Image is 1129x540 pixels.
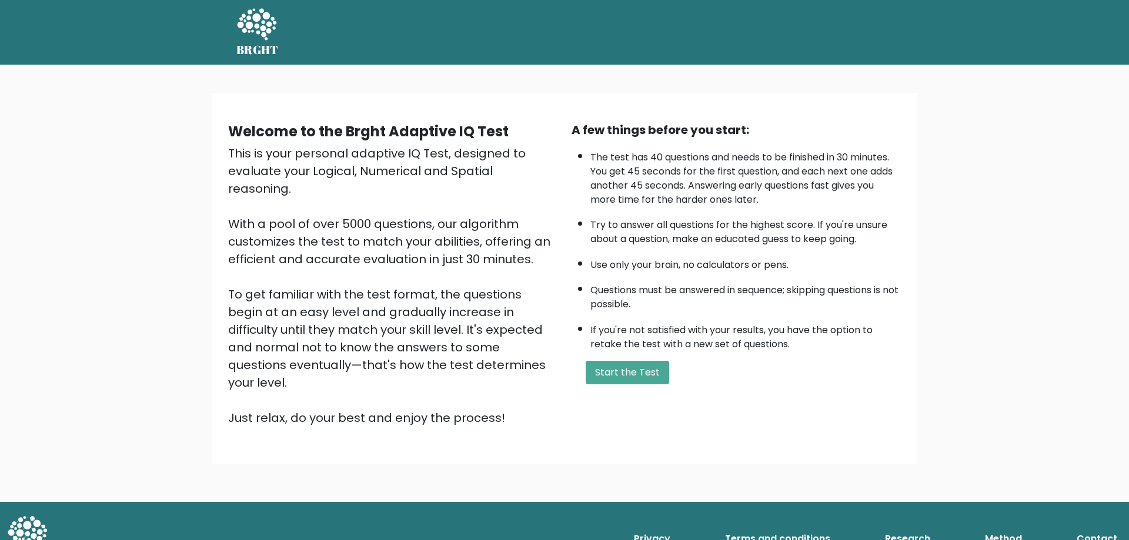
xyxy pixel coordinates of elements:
[590,252,901,272] li: Use only your brain, no calculators or pens.
[572,121,901,139] div: A few things before you start:
[586,361,669,384] button: Start the Test
[236,43,279,57] h5: BRGHT
[228,145,557,427] div: This is your personal adaptive IQ Test, designed to evaluate your Logical, Numerical and Spatial ...
[590,277,901,311] li: Questions must be answered in sequence; skipping questions is not possible.
[236,5,279,60] a: BRGHT
[590,212,901,246] li: Try to answer all questions for the highest score. If you're unsure about a question, make an edu...
[228,122,509,141] b: Welcome to the Brght Adaptive IQ Test
[590,145,901,207] li: The test has 40 questions and needs to be finished in 30 minutes. You get 45 seconds for the firs...
[590,317,901,351] li: If you're not satisfied with your results, you have the option to retake the test with a new set ...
